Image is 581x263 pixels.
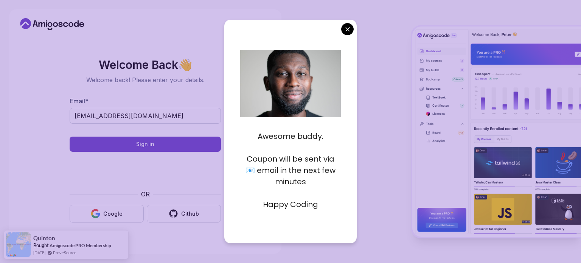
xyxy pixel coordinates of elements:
span: 👋 [178,59,192,71]
span: Quinton [33,235,55,241]
p: Welcome back! Please enter your details. [70,75,221,84]
a: Amigoscode PRO Membership [50,242,111,249]
input: Enter your email [70,108,221,124]
button: Sign in [70,137,221,152]
iframe: Widget containing checkbox for hCaptcha security challenge [88,156,202,185]
button: Google [70,205,144,223]
img: Amigoscode Dashboard [412,26,581,237]
div: Google [103,210,123,218]
img: provesource social proof notification image [6,232,31,257]
a: ProveSource [53,249,76,256]
span: [DATE] [33,249,45,256]
label: Email * [70,97,89,105]
a: Home link [18,18,86,30]
button: Github [147,205,221,223]
div: Github [181,210,199,218]
h2: Welcome Back [70,59,221,71]
span: Bought [33,242,49,248]
div: Sign in [136,140,154,148]
p: OR [141,190,150,199]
